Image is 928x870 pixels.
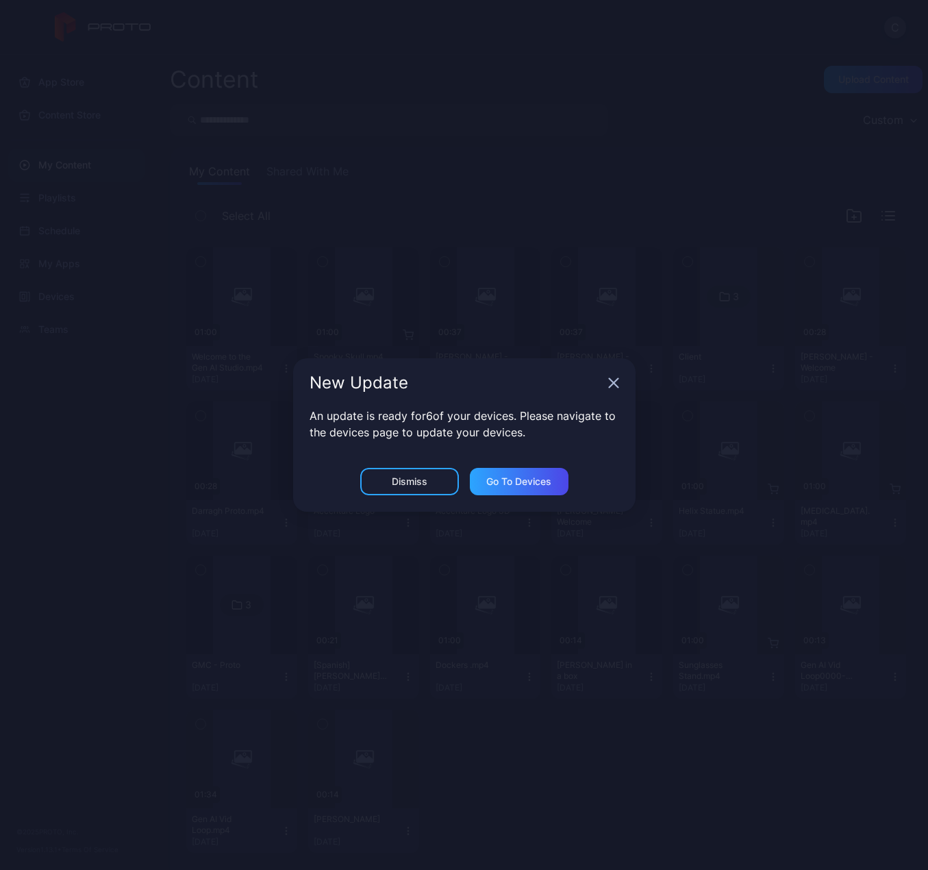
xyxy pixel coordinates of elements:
[470,468,568,495] button: Go to devices
[392,476,427,487] div: Dismiss
[310,375,603,391] div: New Update
[486,476,551,487] div: Go to devices
[360,468,459,495] button: Dismiss
[310,408,619,440] p: An update is ready for 6 of your devices. Please navigate to the devices page to update your devi...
